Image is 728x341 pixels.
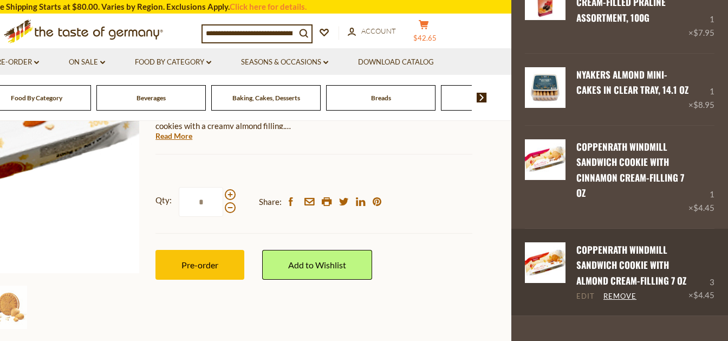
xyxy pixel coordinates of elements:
span: $4.45 [693,290,714,300]
span: $4.45 [693,203,714,213]
div: 1 × [688,67,714,112]
img: Coppenrath Windmill Sandwich Cookie with Cinnamon Cream-Filling 7 oz [525,139,565,180]
button: Pre-order [155,250,244,280]
span: Share: [259,195,282,209]
a: Download Catalog [358,56,434,68]
a: On Sale [69,56,105,68]
img: Nyakers Almond-Mini Cakes [525,67,565,108]
div: 3 × [688,242,714,303]
a: Beverages [136,94,166,102]
a: Nyakers Almond-Mini Cakes [525,67,565,112]
a: Account [348,25,396,37]
a: Food By Category [135,56,211,68]
button: $42.65 [407,20,440,47]
a: Coppenrath Windmill Sandwich Cookie with Almond Cream-Filling 7 oz [525,242,565,303]
span: Account [361,27,396,35]
a: Remove [603,292,636,301]
strong: Qty: [155,194,172,207]
input: Qty: [179,187,223,217]
a: Nyakers Almond Mini-Cakes in Clear Tray, 14.1 oz [576,68,688,96]
a: Click here for details. [230,2,307,11]
a: Coppenrath Windmill Sandwich Cookie with Cinnamon Cream-Filling 7 oz [525,139,565,215]
a: Food By Category [11,94,62,102]
a: Read More [155,131,192,141]
a: Breads [371,94,391,102]
span: $8.95 [693,100,714,110]
img: Coppenrath Windmill Sandwich Cookie with Almond Cream-Filling 7 oz [525,242,565,283]
img: next arrow [477,93,487,102]
a: Edit [576,292,595,301]
a: Baking, Cakes, Desserts [232,94,300,102]
a: Coppenrath Windmill Sandwich Cookie with Cinnamon Cream-Filling 7 oz [576,140,684,200]
span: Pre-order [181,260,218,270]
div: 1 × [688,139,714,215]
a: Coppenrath Windmill Sandwich Cookie with Almond Cream-Filling 7 oz [576,243,686,287]
span: $42.65 [413,34,437,42]
a: Seasons & Occasions [241,56,328,68]
a: Add to Wishlist [262,250,372,280]
span: $7.95 [693,28,714,37]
